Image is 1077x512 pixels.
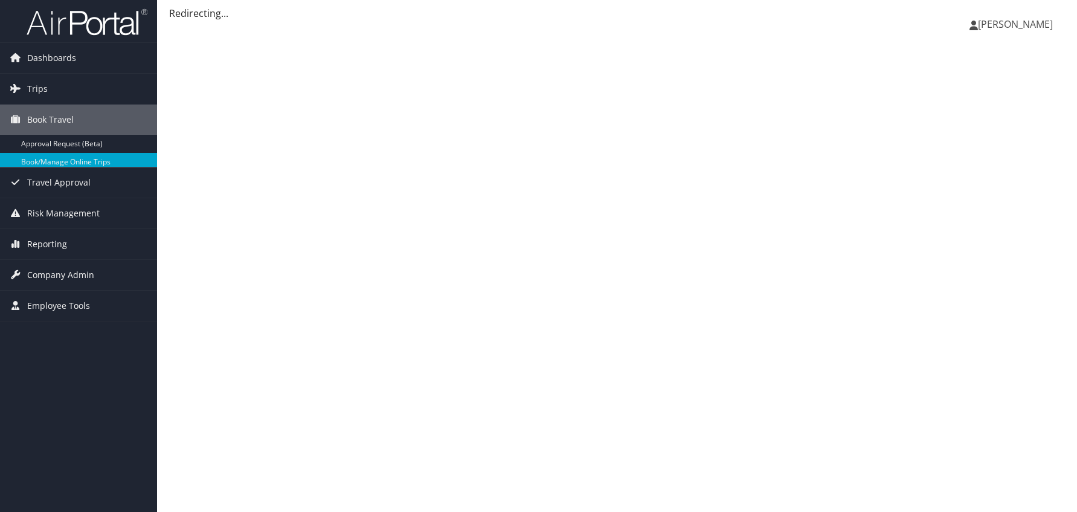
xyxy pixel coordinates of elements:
span: Reporting [27,229,67,259]
span: Travel Approval [27,167,91,198]
div: Redirecting... [169,6,1065,21]
span: Book Travel [27,105,74,135]
img: airportal-logo.png [27,8,147,36]
span: Company Admin [27,260,94,290]
span: [PERSON_NAME] [978,18,1053,31]
a: [PERSON_NAME] [969,6,1065,42]
span: Employee Tools [27,291,90,321]
span: Trips [27,74,48,104]
span: Dashboards [27,43,76,73]
span: Risk Management [27,198,100,228]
